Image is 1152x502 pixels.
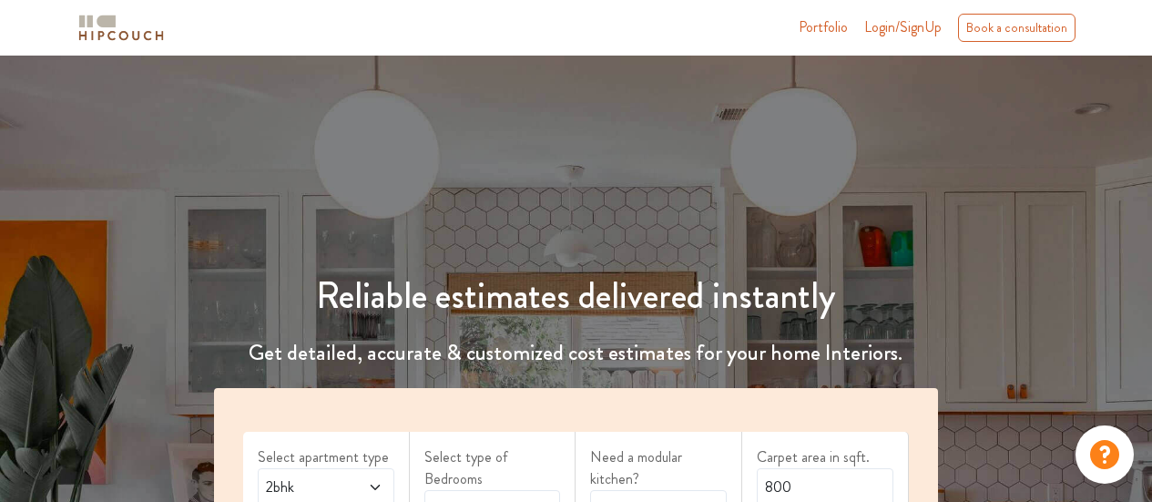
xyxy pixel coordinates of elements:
[864,16,942,37] span: Login/SignUp
[203,274,949,318] h1: Reliable estimates delivered instantly
[590,446,727,490] label: Need a modular kitchen?
[262,476,352,498] span: 2bhk
[424,446,561,490] label: Select type of Bedrooms
[258,446,394,468] label: Select apartment type
[757,446,893,468] label: Carpet area in sqft.
[203,340,949,366] h4: Get detailed, accurate & customized cost estimates for your home Interiors.
[76,12,167,44] img: logo-horizontal.svg
[799,16,848,38] a: Portfolio
[76,7,167,48] span: logo-horizontal.svg
[958,14,1076,42] div: Book a consultation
